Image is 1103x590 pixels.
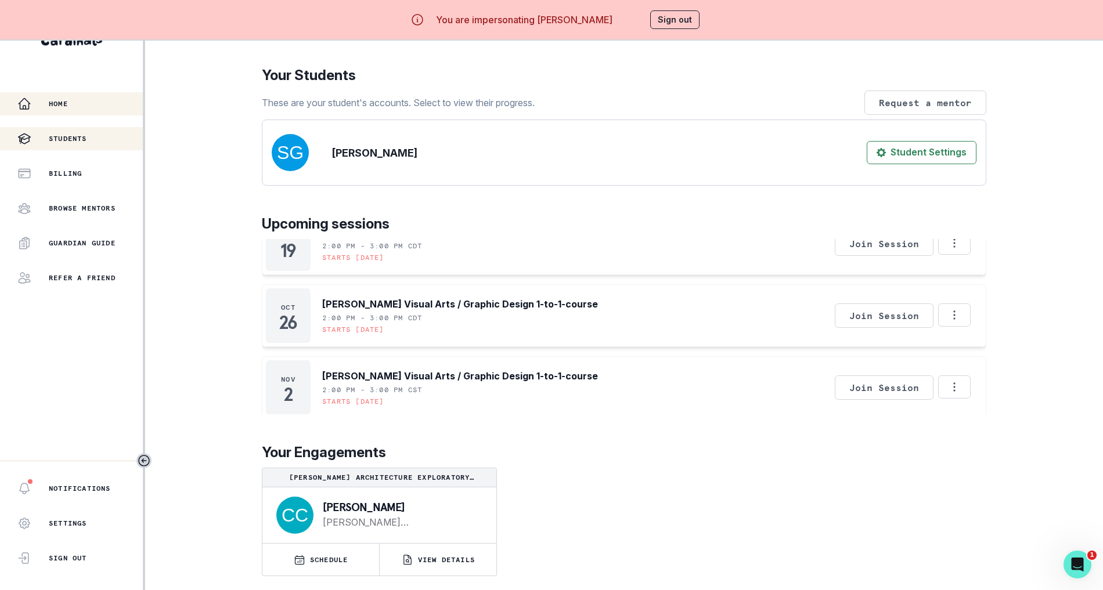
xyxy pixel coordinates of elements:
[49,238,116,248] p: Guardian Guide
[938,375,971,399] button: Options
[938,231,971,255] button: Options
[49,484,111,493] p: Notifications
[322,369,598,383] p: [PERSON_NAME] Visual Arts / Graphic Design 1-to-1-course
[1064,551,1091,578] iframe: Intercom live chat
[280,245,296,256] p: 19
[281,375,295,384] p: Nov
[49,273,116,283] p: Refer a friend
[49,134,87,143] p: Students
[310,555,348,564] p: SCHEDULE
[284,389,293,400] p: 2
[262,213,986,234] p: Upcoming sessions
[835,303,933,328] button: Join Session
[49,519,87,528] p: Settings
[322,241,422,251] p: 2:00 PM - 3:00 PM CDT
[332,145,417,161] p: [PERSON_NAME]
[835,231,933,256] button: Join Session
[49,99,68,108] p: Home
[867,141,976,164] button: Student Settings
[322,385,422,394] p: 2:00 PM - 3:00 PM CST
[418,555,475,564] p: VIEW DETAILS
[650,10,700,29] button: Sign out
[267,473,492,482] p: [PERSON_NAME] Architecture Exploratory Mentorship
[322,397,384,406] p: Starts [DATE]
[938,303,971,327] button: Options
[49,204,116,213] p: Browse Mentors
[436,13,612,27] p: You are impersonating [PERSON_NAME]
[281,303,295,312] p: Oct
[323,501,478,513] p: [PERSON_NAME]
[262,65,986,86] p: Your Students
[322,325,384,334] p: Starts [DATE]
[262,96,535,110] p: These are your student's accounts. Select to view their progress.
[1087,551,1097,560] span: 1
[322,297,598,311] p: [PERSON_NAME] Visual Arts / Graphic Design 1-to-1-course
[323,515,478,529] a: [PERSON_NAME][EMAIL_ADDRESS][DOMAIN_NAME]
[835,375,933,400] button: Join Session
[49,169,82,178] p: Billing
[49,553,87,563] p: Sign Out
[262,544,379,575] button: SCHEDULE
[380,544,496,575] button: VIEW DETAILS
[136,453,152,468] button: Toggle sidebar
[272,134,309,171] img: svg
[262,442,986,463] p: Your Engagements
[864,91,986,115] button: Request a mentor
[276,497,313,534] img: svg
[279,317,297,328] p: 26
[322,313,422,323] p: 2:00 PM - 3:00 PM CDT
[322,253,384,262] p: Starts [DATE]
